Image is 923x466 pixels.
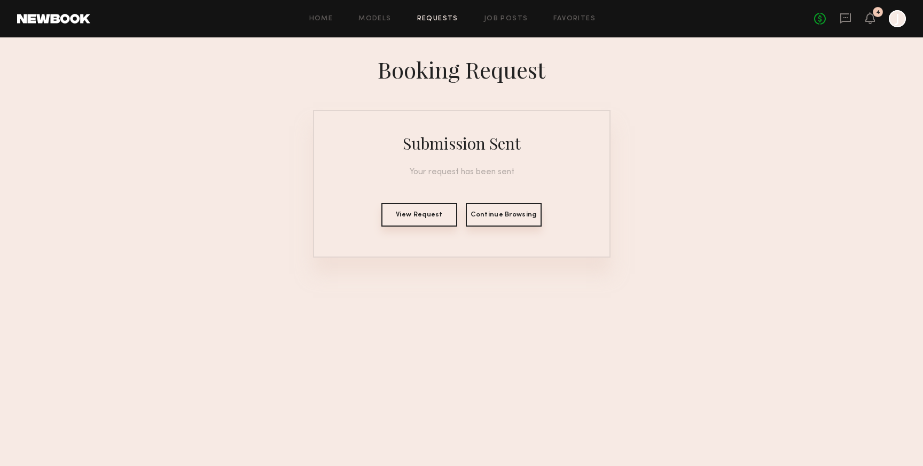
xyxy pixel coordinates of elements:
[889,10,906,27] a: J
[309,15,333,22] a: Home
[876,10,880,15] div: 4
[417,15,458,22] a: Requests
[378,55,545,84] div: Booking Request
[484,15,528,22] a: Job Posts
[403,133,521,154] div: Submission Sent
[553,15,596,22] a: Favorites
[381,203,457,227] button: View Request
[327,167,597,177] div: Your request has been sent
[466,203,542,227] button: Continue Browsing
[358,15,391,22] a: Models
